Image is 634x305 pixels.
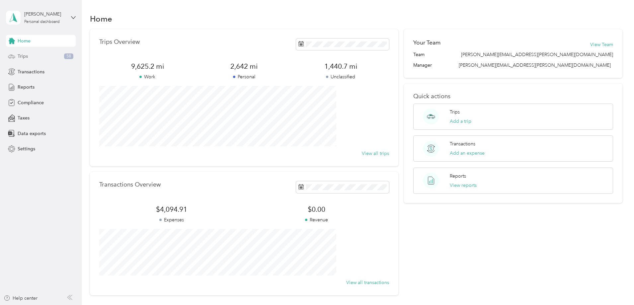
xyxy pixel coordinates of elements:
span: Trips [18,53,28,60]
p: Trips [450,109,460,115]
button: Help center [4,295,38,302]
span: Data exports [18,130,46,137]
span: Home [18,38,31,44]
p: Transactions [450,140,475,147]
span: 58 [64,53,73,59]
button: Add an expense [450,150,485,157]
span: Manager [413,62,432,69]
span: Compliance [18,99,44,106]
span: $0.00 [244,205,389,214]
p: Personal [196,73,292,80]
span: $4,094.91 [99,205,244,214]
p: Expenses [99,216,244,223]
p: Unclassified [292,73,389,80]
span: Taxes [18,114,30,121]
span: [PERSON_NAME][EMAIL_ADDRESS][PERSON_NAME][DOMAIN_NAME] [459,62,611,68]
h1: Home [90,15,112,22]
p: Transactions Overview [99,181,161,188]
p: Reports [450,173,466,180]
span: 2,642 mi [196,62,292,71]
p: Quick actions [413,93,613,100]
button: View all trips [362,150,389,157]
h2: Your Team [413,38,440,47]
button: View Team [590,41,613,48]
span: Transactions [18,68,44,75]
p: Work [99,73,196,80]
button: Add a trip [450,118,471,125]
span: 9,625.2 mi [99,62,196,71]
p: Trips Overview [99,38,140,45]
div: Personal dashboard [24,20,60,24]
p: Revenue [244,216,389,223]
button: View all transactions [346,279,389,286]
span: 1,440.7 mi [292,62,389,71]
span: Team [413,51,425,58]
span: Settings [18,145,35,152]
div: [PERSON_NAME] [24,11,66,18]
span: Reports [18,84,35,91]
span: [PERSON_NAME][EMAIL_ADDRESS][PERSON_NAME][DOMAIN_NAME] [461,51,613,58]
iframe: Everlance-gr Chat Button Frame [597,268,634,305]
button: View reports [450,182,477,189]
